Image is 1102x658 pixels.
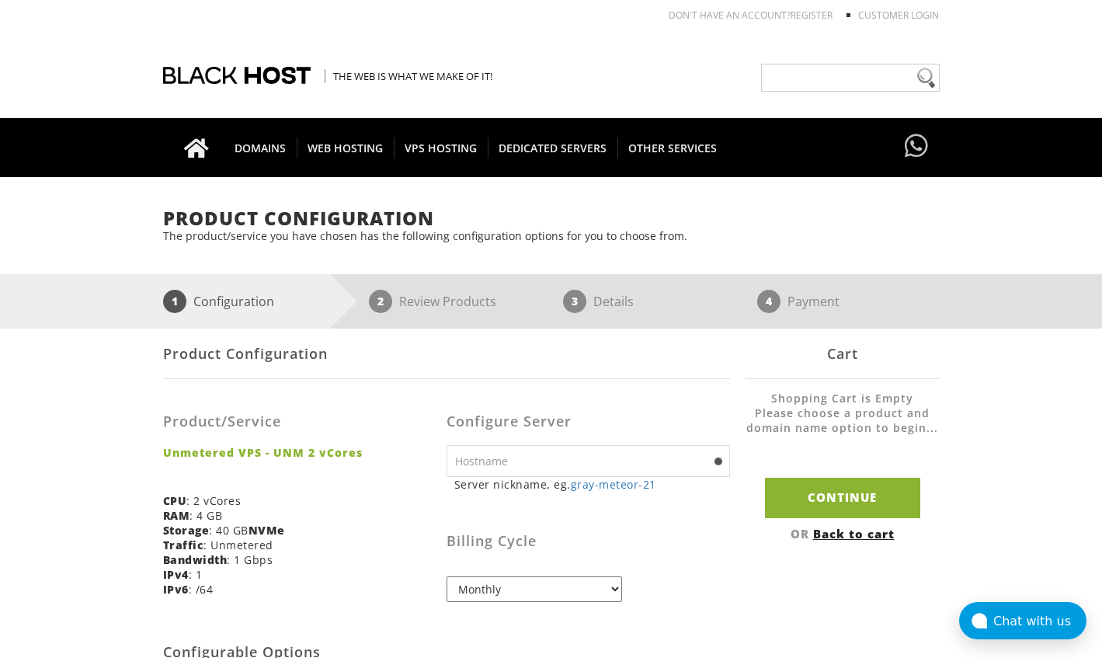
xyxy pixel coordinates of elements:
[163,523,210,538] b: Storage
[163,414,435,430] h3: Product/Service
[488,118,618,177] a: DEDICATED SERVERS
[787,290,840,313] p: Payment
[297,138,395,158] span: WEB HOSTING
[813,526,895,541] a: Back to cart
[563,290,586,313] span: 3
[224,118,297,177] a: DOMAINS
[645,9,833,22] li: Don't have an account?
[761,64,940,92] input: Need help?
[399,290,496,313] p: Review Products
[746,329,940,379] div: Cart
[901,118,932,176] a: Have questions?
[297,118,395,177] a: WEB HOSTING
[454,477,730,492] small: Server nickname, eg.
[593,290,634,313] p: Details
[447,445,730,477] input: Hostname
[163,538,204,552] b: Traffic
[369,290,392,313] span: 2
[169,118,224,177] a: Go to homepage
[447,534,730,549] h3: Billing Cycle
[163,582,189,597] b: IPv6
[193,290,274,313] p: Configuration
[249,523,285,538] b: NVMe
[746,526,940,541] div: OR
[163,552,228,567] b: Bandwidth
[163,290,186,313] span: 1
[746,391,940,451] li: Shopping Cart is Empty Please choose a product and domain name option to begin...
[394,138,488,158] span: VPS HOSTING
[163,508,190,523] b: RAM
[993,614,1086,628] div: Chat with us
[858,9,939,22] a: Customer Login
[163,329,730,379] div: Product Configuration
[571,477,656,492] a: gray-meteor-21
[163,228,940,243] p: The product/service you have chosen has the following configuration options for you to choose from.
[394,118,488,177] a: VPS HOSTING
[757,290,780,313] span: 4
[163,391,447,608] div: : 2 vCores : 4 GB : 40 GB : Unmetered : 1 Gbps : 1 : /64
[224,138,297,158] span: DOMAINS
[617,118,728,177] a: OTHER SERVICES
[163,567,189,582] b: IPv4
[163,493,187,508] b: CPU
[447,414,730,430] h3: Configure Server
[791,9,833,22] a: REGISTER
[959,602,1086,639] button: Chat with us
[163,208,940,228] h1: Product Configuration
[617,138,728,158] span: OTHER SERVICES
[488,138,618,158] span: DEDICATED SERVERS
[163,445,435,460] strong: Unmetered VPS - UNM 2 vCores
[325,69,492,83] span: The Web is what we make of it!
[765,478,920,517] input: Continue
